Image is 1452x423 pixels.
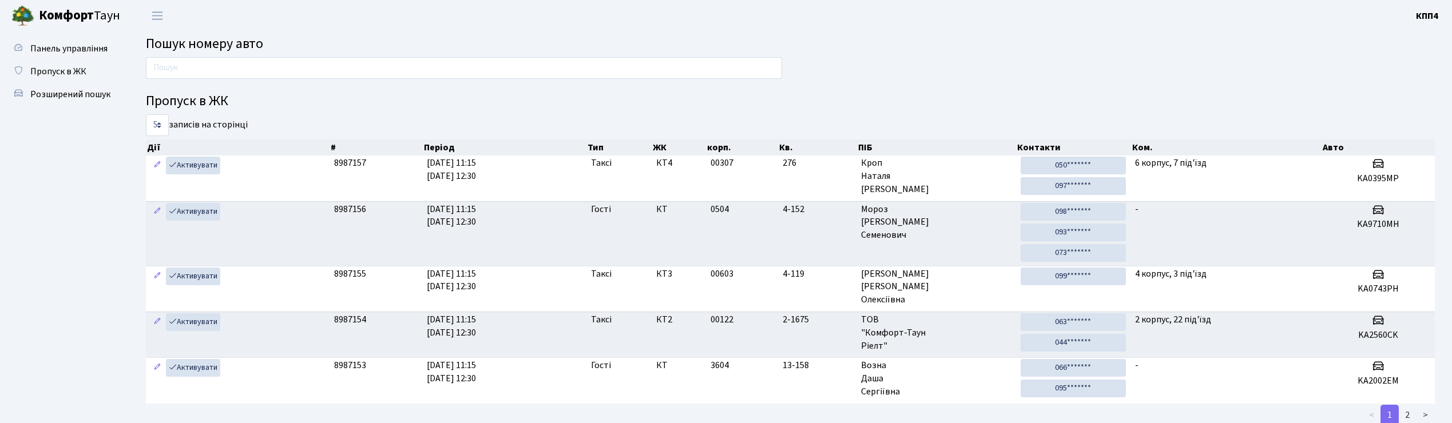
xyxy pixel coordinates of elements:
span: Таксі [591,157,612,170]
span: [PERSON_NAME] [PERSON_NAME] Олексіївна [861,268,1011,307]
th: Дії [146,139,330,155]
span: Панель управління [30,42,108,55]
a: Панель управління [6,37,120,60]
th: Ком. [1131,139,1322,155]
span: 4-152 [783,203,852,216]
span: 8987157 [334,157,366,169]
img: logo.png [11,5,34,27]
th: ЖК [652,139,706,155]
a: Редагувати [150,359,164,377]
span: Гості [591,203,611,216]
a: Редагувати [150,157,164,174]
span: Таксі [591,268,612,281]
th: Період [423,139,587,155]
a: Активувати [166,313,220,331]
span: 276 [783,157,852,170]
span: КТ4 [656,157,701,170]
span: [DATE] 11:15 [DATE] 12:30 [427,157,476,182]
select: записів на сторінці [146,114,169,136]
th: Контакти [1016,139,1130,155]
button: Переключити навігацію [143,6,172,25]
a: КПП4 [1416,9,1438,23]
span: [DATE] 11:15 [DATE] 12:30 [427,313,476,339]
label: записів на сторінці [146,114,248,136]
th: Авто [1322,139,1435,155]
b: Комфорт [39,6,94,25]
span: 0504 [711,203,729,216]
span: Розширений пошук [30,88,110,101]
th: # [330,139,422,155]
span: [DATE] 11:15 [DATE] 12:30 [427,203,476,229]
span: [DATE] 11:15 [DATE] 12:30 [427,359,476,385]
a: Редагувати [150,203,164,221]
span: 13-158 [783,359,852,372]
span: КТ3 [656,268,701,281]
span: - [1135,359,1138,372]
a: Активувати [166,359,220,377]
input: Пошук [146,57,782,79]
a: Пропуск в ЖК [6,60,120,83]
b: КПП4 [1416,10,1438,22]
h5: KA9710MH [1326,219,1430,230]
a: Активувати [166,268,220,285]
span: 3604 [711,359,729,372]
th: Кв. [778,139,857,155]
th: Тип [586,139,652,155]
span: 8987154 [334,313,366,326]
a: Редагувати [150,268,164,285]
h5: KA0743PH [1326,284,1430,294]
span: 00603 [711,268,733,280]
span: 4-119 [783,268,852,281]
span: КТ [656,359,701,372]
span: 6 корпус, 7 під'їзд [1135,157,1207,169]
h4: Пропуск в ЖК [146,93,1435,110]
span: Пропуск в ЖК [30,65,86,78]
span: 2 корпус, 22 під'їзд [1135,313,1211,326]
h5: KA2560CK [1326,330,1430,341]
a: Розширений пошук [6,83,120,106]
span: 8987153 [334,359,366,372]
a: Активувати [166,203,220,221]
span: 4 корпус, 3 під'їзд [1135,268,1207,280]
a: Активувати [166,157,220,174]
span: Таксі [591,313,612,326]
h5: KA2002EM [1326,376,1430,386]
h5: KA0395MP [1326,173,1430,184]
th: корп. [706,139,778,155]
span: Таун [39,6,120,26]
span: КТ [656,203,701,216]
a: Редагувати [150,313,164,331]
span: [DATE] 11:15 [DATE] 12:30 [427,268,476,293]
span: 8987156 [334,203,366,216]
span: 00307 [711,157,733,169]
span: 00122 [711,313,733,326]
span: ТОВ "Комфорт-Таун Ріелт" [861,313,1011,353]
span: 2-1675 [783,313,852,326]
span: Возна Даша Сергіївна [861,359,1011,398]
span: 8987155 [334,268,366,280]
span: Мороз [PERSON_NAME] Семенович [861,203,1011,242]
span: - [1135,203,1138,216]
th: ПІБ [857,139,1016,155]
span: КТ2 [656,313,701,326]
span: Пошук номеру авто [146,34,263,54]
span: Гості [591,359,611,372]
span: Кроп Наталя [PERSON_NAME] [861,157,1011,196]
